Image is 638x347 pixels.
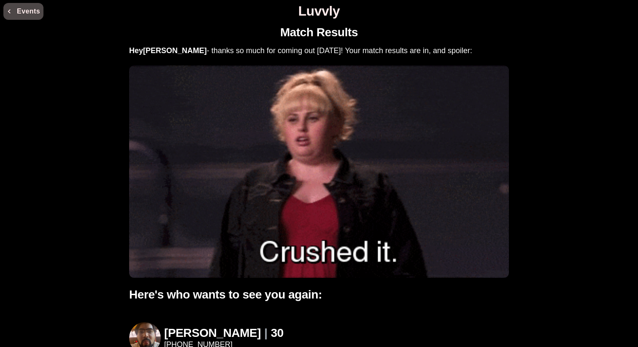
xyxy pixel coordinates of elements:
[129,46,509,55] h3: - thanks so much for coming out [DATE]! Your match results are in, and spoiler:
[129,288,509,302] h1: Here's who wants to see you again:
[271,326,284,340] h1: 30
[3,3,43,20] button: Events
[164,326,261,340] h1: [PERSON_NAME]
[3,3,635,19] h1: Luvvly
[129,46,207,55] b: Hey [PERSON_NAME]
[280,26,358,40] h1: Match Results
[129,65,509,278] img: Pitch Perfect Crushed It GIF
[264,326,267,340] h1: |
